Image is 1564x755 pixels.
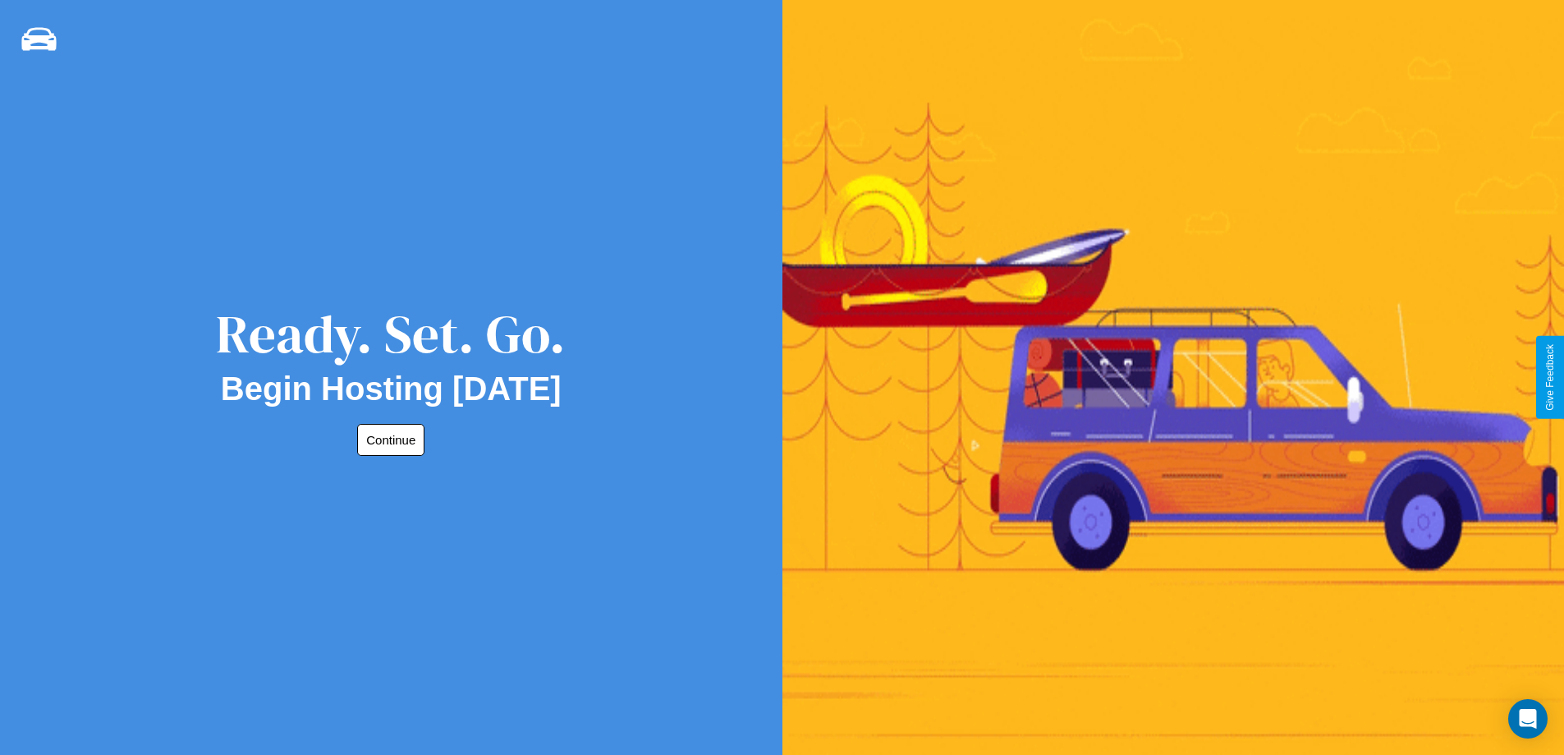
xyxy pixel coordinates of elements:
div: Give Feedback [1544,344,1556,411]
div: Open Intercom Messenger [1508,699,1548,739]
button: Continue [357,424,424,456]
div: Ready. Set. Go. [216,297,566,371]
h2: Begin Hosting [DATE] [221,371,562,407]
